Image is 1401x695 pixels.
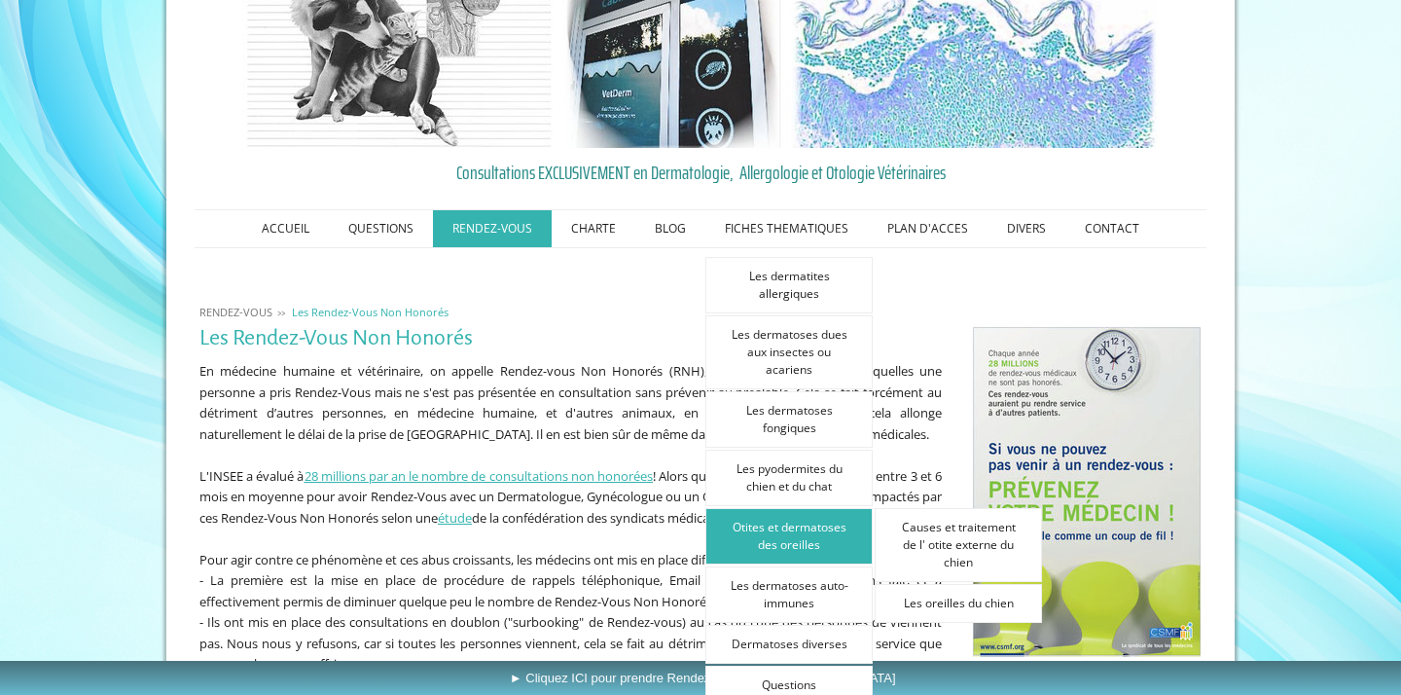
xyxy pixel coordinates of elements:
[635,210,705,247] a: BLOG
[242,210,329,247] a: ACCUEIL
[552,210,635,247] a: CHARTE
[305,467,653,485] a: 28 millions par an le nombre de consultations non honorées
[705,567,873,623] a: Les dermatoses auto-immunes
[510,671,896,685] span: ► Cliquez ICI pour prendre Rendez-Vous en [GEOGRAPHIC_DATA]
[433,210,552,247] a: RENDEZ-VOUS
[705,257,873,313] a: Les dermatites allergiques
[705,450,873,506] a: Les pyodermites du chien et du chat
[438,509,472,527] a: étude
[705,391,873,448] a: Les dermatoses fongiques
[1065,210,1159,247] a: CONTACT
[868,210,988,247] a: PLAN D'ACCES
[705,210,868,247] a: FICHES THEMATIQUES
[875,584,1042,623] a: Les oreilles du chien
[199,551,809,568] span: Pour agir contre ce phénomène et ces abus croissants, les médecins ont mis en place différentes m...
[199,467,942,527] span: L'INSEE a évalué à ! Alors que dans le même temps il faut entre 3 et 6 mois en moyenne pour avoir...
[705,315,873,389] a: Les dermatoses dues aux insectes ou acariens
[199,571,942,610] span: - La première est la mise en place de procédure de rappels téléphonique, Email et SMS. Ce que nou...
[287,305,453,319] a: Les Rendez-Vous Non Honorés
[199,305,272,319] span: RENDEZ-VOUS
[988,210,1065,247] a: DIVERS
[705,508,873,565] a: Otites et dermatoses des oreilles
[705,625,873,664] a: Dermatoses diverses
[199,158,1202,187] a: Consultations EXCLUSIVEMENT en Dermatologie, Allergologie et Otologie Vétérinaires
[199,362,942,443] span: En médecine humaine et vétérinaire, on appelle Rendez-vous Non Honorés (RNH), les Rendez-vous pou...
[199,613,942,673] span: - Ils ont mis en place des consultations en doublon ("surbooking" de Rendez-vous) au cas où l'une...
[329,210,433,247] a: QUESTIONS
[292,305,449,319] span: Les Rendez-Vous Non Honorés
[195,305,277,319] a: RENDEZ-VOUS
[199,326,942,350] h1: Les Rendez-Vous Non Honorés
[875,508,1042,582] a: Causes et traitement de l' otite externe du chien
